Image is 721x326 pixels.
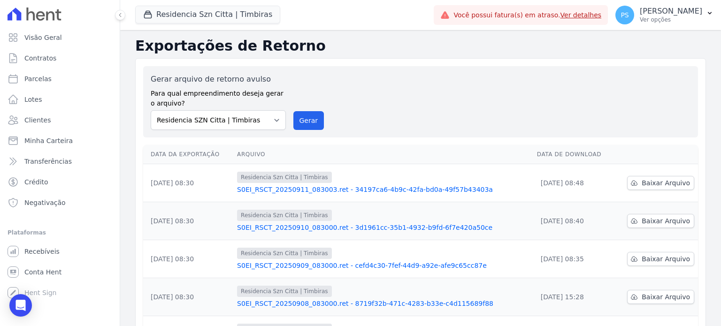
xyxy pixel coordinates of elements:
span: Residencia Szn Citta | Timbiras [237,172,331,183]
a: S0EI_RSCT_20250909_083000.ret - cefd4c30-7fef-44d9-a92e-afe9c65cc87e [237,261,529,270]
span: Parcelas [24,74,52,83]
span: Contratos [24,53,56,63]
span: Lotes [24,95,42,104]
div: Plataformas [8,227,112,238]
a: Baixar Arquivo [627,290,694,304]
span: Conta Hent [24,267,61,277]
span: Visão Geral [24,33,62,42]
span: Crédito [24,177,48,187]
a: Lotes [4,90,116,109]
span: Transferências [24,157,72,166]
td: [DATE] 08:30 [143,202,233,240]
a: Crédito [4,173,116,191]
td: [DATE] 08:30 [143,240,233,278]
a: Parcelas [4,69,116,88]
span: Residencia Szn Citta | Timbiras [237,210,331,221]
span: Baixar Arquivo [642,254,690,264]
a: Recebíveis [4,242,116,261]
button: Residencia Szn Citta | Timbiras [135,6,280,23]
th: Data de Download [533,145,614,164]
td: [DATE] 15:28 [533,278,614,316]
a: Conta Hent [4,263,116,281]
span: Residencia Szn Citta | Timbiras [237,286,331,297]
button: PS [PERSON_NAME] Ver opções [608,2,721,28]
span: Você possui fatura(s) em atraso. [453,10,601,20]
span: Recebíveis [24,247,60,256]
a: S0EI_RSCT_20250910_083000.ret - 3d1961cc-35b1-4932-b9fd-6f7e420a50ce [237,223,529,232]
p: [PERSON_NAME] [640,7,702,16]
a: S0EI_RSCT_20250908_083000.ret - 8719f32b-471c-4283-b33e-c4d115689f88 [237,299,529,308]
span: Clientes [24,115,51,125]
td: [DATE] 08:48 [533,164,614,202]
th: Arquivo [233,145,533,164]
div: Open Intercom Messenger [9,294,32,317]
span: Minha Carteira [24,136,73,145]
td: [DATE] 08:30 [143,278,233,316]
a: Contratos [4,49,116,68]
a: Ver detalhes [560,11,602,19]
a: Baixar Arquivo [627,252,694,266]
a: Minha Carteira [4,131,116,150]
h2: Exportações de Retorno [135,38,706,54]
span: Baixar Arquivo [642,292,690,302]
button: Gerar [293,111,324,130]
span: Negativação [24,198,66,207]
th: Data da Exportação [143,145,233,164]
p: Ver opções [640,16,702,23]
a: Transferências [4,152,116,171]
a: Baixar Arquivo [627,176,694,190]
a: S0EI_RSCT_20250911_083003.ret - 34197ca6-4b9c-42fa-bd0a-49f57b43403a [237,185,529,194]
a: Negativação [4,193,116,212]
a: Baixar Arquivo [627,214,694,228]
span: Baixar Arquivo [642,178,690,188]
span: Baixar Arquivo [642,216,690,226]
label: Para qual empreendimento deseja gerar o arquivo? [151,85,286,108]
td: [DATE] 08:40 [533,202,614,240]
a: Clientes [4,111,116,129]
td: [DATE] 08:35 [533,240,614,278]
span: Residencia Szn Citta | Timbiras [237,248,331,259]
td: [DATE] 08:30 [143,164,233,202]
label: Gerar arquivo de retorno avulso [151,74,286,85]
span: PS [621,12,629,18]
a: Visão Geral [4,28,116,47]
